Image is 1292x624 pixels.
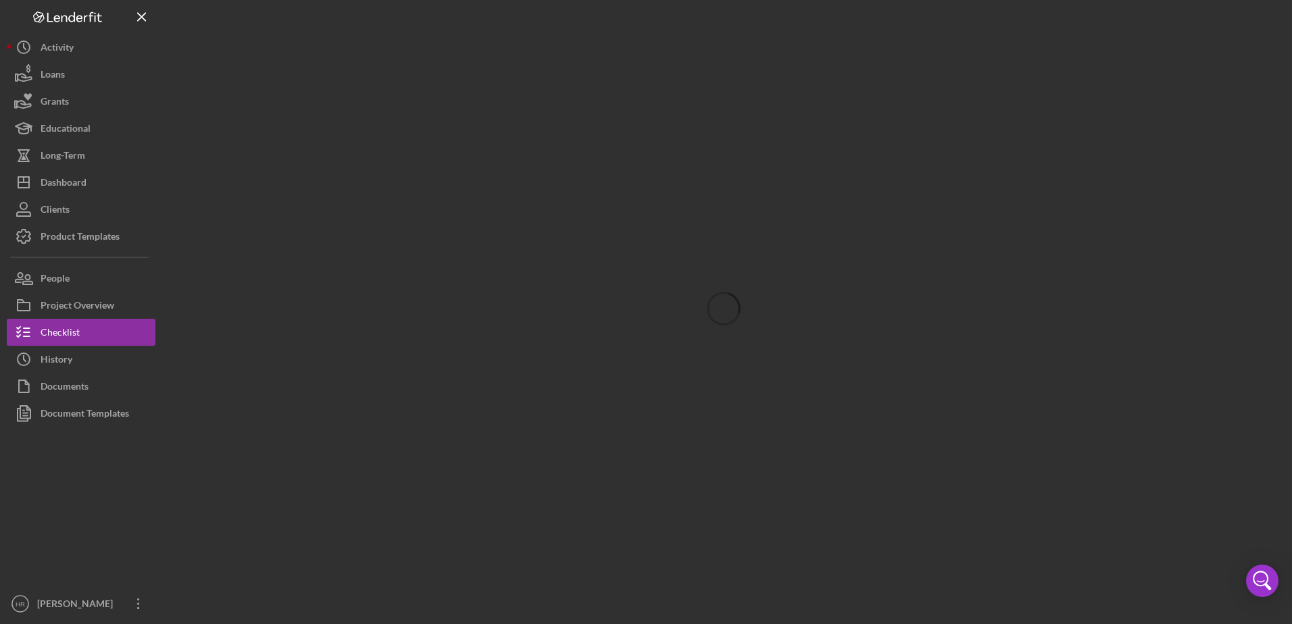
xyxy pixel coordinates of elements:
div: Long-Term [41,142,85,172]
div: Clients [41,196,70,226]
button: Product Templates [7,223,155,250]
button: History [7,346,155,373]
button: Educational [7,115,155,142]
div: Documents [41,373,89,403]
div: Document Templates [41,400,129,430]
button: Clients [7,196,155,223]
div: Educational [41,115,91,145]
div: Open Intercom Messenger [1246,565,1278,597]
div: Grants [41,88,69,118]
div: People [41,265,70,295]
button: Loans [7,61,155,88]
button: People [7,265,155,292]
div: Activity [41,34,74,64]
button: Project Overview [7,292,155,319]
button: Long-Term [7,142,155,169]
button: Dashboard [7,169,155,196]
div: [PERSON_NAME] [34,590,122,621]
button: Grants [7,88,155,115]
button: HR[PERSON_NAME] [7,590,155,617]
div: Loans [41,61,65,91]
div: Dashboard [41,169,86,199]
div: Checklist [41,319,80,349]
button: Document Templates [7,400,155,427]
button: Documents [7,373,155,400]
div: Project Overview [41,292,114,322]
button: Checklist [7,319,155,346]
text: HR [16,600,25,608]
div: Product Templates [41,223,120,253]
div: History [41,346,72,376]
button: Activity [7,34,155,61]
